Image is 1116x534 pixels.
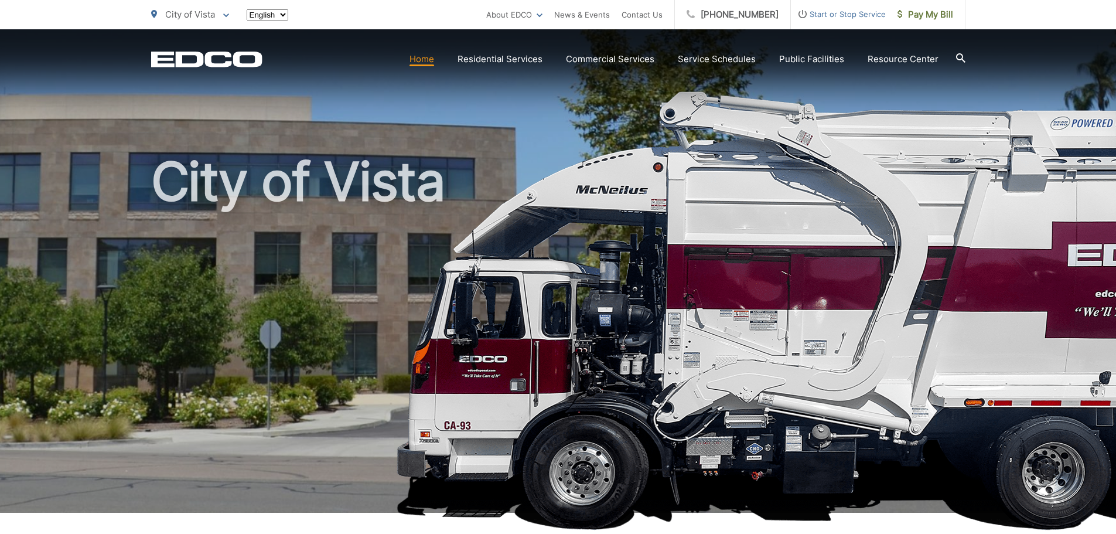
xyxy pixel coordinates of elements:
a: Residential Services [458,52,542,66]
a: Home [409,52,434,66]
a: Public Facilities [779,52,844,66]
a: Service Schedules [678,52,756,66]
a: About EDCO [486,8,542,22]
a: Contact Us [622,8,663,22]
a: Commercial Services [566,52,654,66]
h1: City of Vista [151,152,965,523]
a: Resource Center [868,52,938,66]
a: News & Events [554,8,610,22]
a: EDCD logo. Return to the homepage. [151,51,262,67]
span: City of Vista [165,9,215,20]
span: Pay My Bill [897,8,953,22]
select: Select a language [247,9,288,21]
